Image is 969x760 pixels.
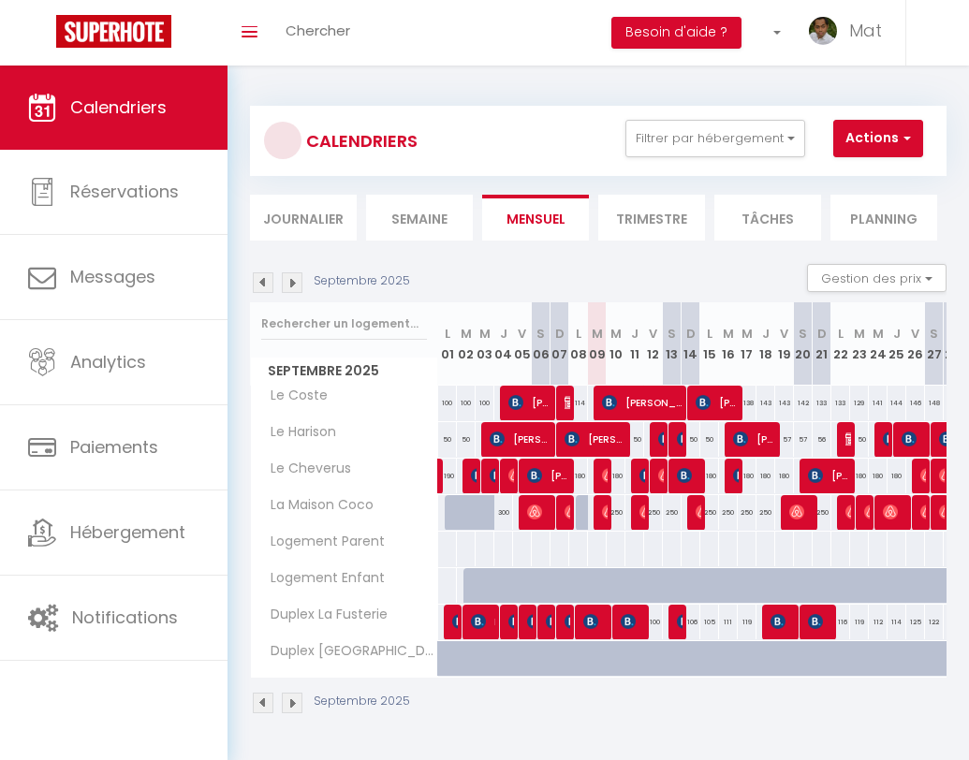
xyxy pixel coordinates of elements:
[939,494,946,530] span: [PERSON_NAME]
[849,19,882,42] span: Mat
[925,21,948,44] img: logout
[569,386,588,420] div: 114
[56,15,171,48] img: Super Booking
[254,422,341,443] span: Le Harison
[771,604,796,639] span: [PERSON_NAME]
[707,325,712,343] abbr: L
[639,458,646,493] span: [PERSON_NAME]
[756,495,775,530] div: 250
[808,604,833,639] span: [PERSON_NAME]
[70,95,167,119] span: Calendriers
[72,606,178,629] span: Notifications
[873,325,884,343] abbr: M
[888,459,906,493] div: 180
[15,7,71,64] button: Ouvrir le widget de chat LiveChat
[438,422,457,457] div: 50
[536,325,545,343] abbr: S
[366,195,473,241] li: Semaine
[719,495,738,530] div: 250
[663,302,682,386] th: 13
[254,605,392,625] span: Duplex La Fusterie
[888,386,906,420] div: 144
[658,421,665,457] span: [PERSON_NAME]
[602,458,609,493] span: [PERSON_NAME]
[494,302,513,386] th: 04
[658,458,665,493] span: [PERSON_NAME]
[756,302,775,386] th: 18
[850,422,869,457] div: 50
[565,494,571,530] span: [PERSON_NAME]
[893,325,901,343] abbr: J
[461,325,472,343] abbr: M
[789,494,815,530] span: [PERSON_NAME] [PERSON_NAME]
[738,302,756,386] th: 17
[476,386,494,420] div: 100
[902,421,927,457] span: [PERSON_NAME]
[738,386,756,420] div: 138
[565,604,571,639] span: [PERSON_NAME]
[644,302,663,386] th: 12
[70,265,155,288] span: Messages
[251,358,437,385] span: Septembre 2025
[490,421,552,457] span: [PERSON_NAME]
[775,302,794,386] th: 19
[696,494,702,530] span: [PERSON_NAME]
[794,386,813,420] div: 142
[677,458,702,493] span: [PERSON_NAME]
[70,435,158,459] span: Paiements
[663,495,682,530] div: 250
[644,605,663,639] div: 100
[445,325,450,343] abbr: L
[639,494,646,530] span: [PERSON_NAME]/[PERSON_NAME]
[869,302,888,386] th: 24
[565,421,627,457] span: [PERSON_NAME]
[254,459,356,479] span: Le Cheverus
[314,272,410,290] p: Septembre 2025
[813,495,831,530] div: 250
[794,302,813,386] th: 20
[625,120,805,157] button: Filtrer par hébergement
[911,325,919,343] abbr: V
[808,458,852,493] span: [PERSON_NAME]
[813,302,831,386] th: 21
[696,385,740,420] span: [PERSON_NAME]
[944,302,962,386] th: 28
[854,325,865,343] abbr: M
[70,520,185,544] span: Hébergement
[592,325,603,343] abbr: M
[508,458,515,493] span: [PERSON_NAME]
[602,494,609,530] span: [PERSON_NAME]
[479,325,491,343] abbr: M
[682,605,700,639] div: 106
[930,325,938,343] abbr: S
[471,458,477,493] span: [PERSON_NAME]
[677,604,683,639] span: [PERSON_NAME]
[888,605,906,639] div: 114
[920,494,927,530] span: [PERSON_NAME]
[817,325,827,343] abbr: D
[254,568,389,589] span: Logement Enfant
[631,325,639,343] abbr: J
[738,495,756,530] div: 250
[476,302,494,386] th: 03
[850,605,869,639] div: 119
[518,325,526,343] abbr: V
[644,495,663,530] div: 250
[925,605,944,639] div: 122
[261,307,427,341] input: Rechercher un logement...
[831,386,850,420] div: 133
[869,605,888,639] div: 112
[576,325,581,343] abbr: L
[490,458,496,493] span: [PERSON_NAME]
[438,459,457,493] div: 190
[756,459,775,493] div: 180
[780,325,788,343] abbr: V
[598,195,705,241] li: Trimestre
[869,459,888,493] div: 180
[532,302,551,386] th: 06
[583,604,609,639] span: [PERSON_NAME]
[738,605,756,639] div: 119
[457,386,476,420] div: 100
[809,17,837,45] img: ...
[508,385,552,420] span: [PERSON_NAME] [PERSON_NAME]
